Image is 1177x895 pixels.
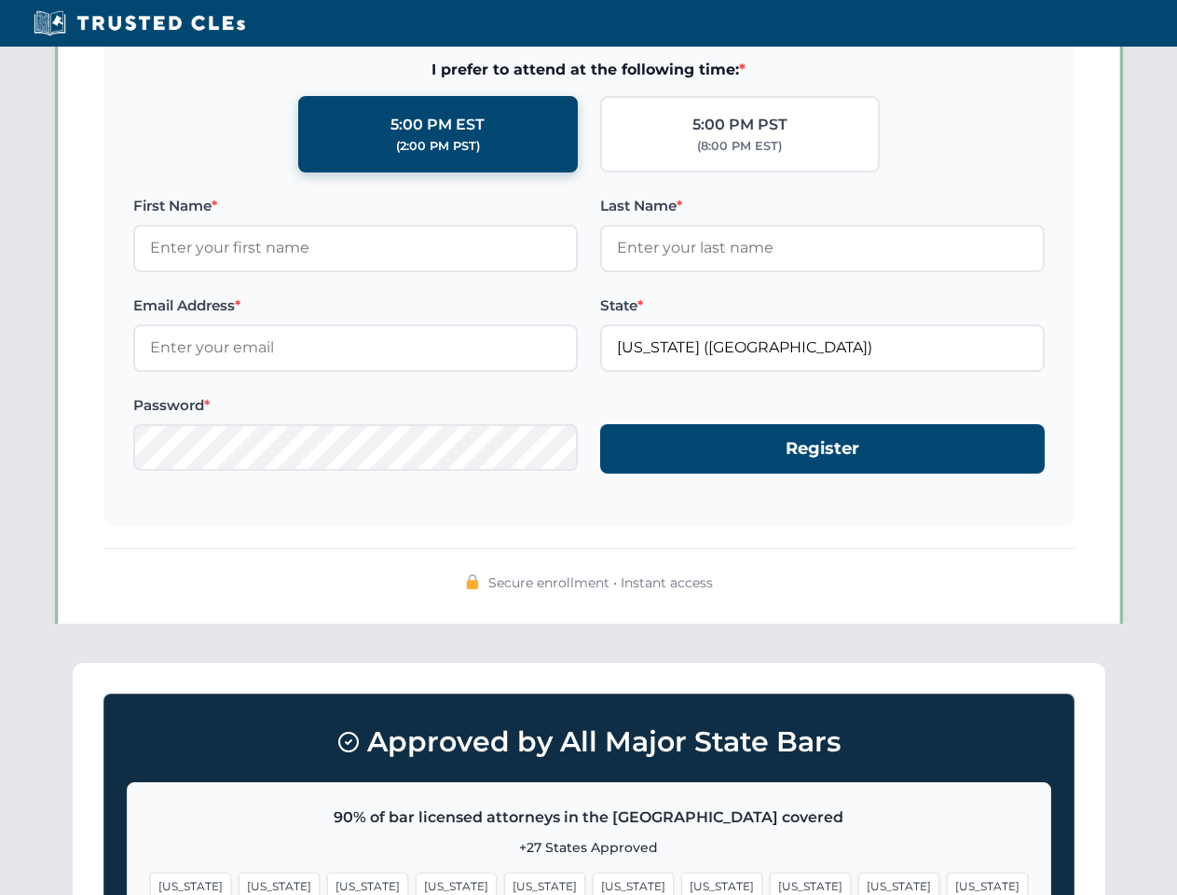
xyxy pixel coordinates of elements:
[600,195,1045,217] label: Last Name
[600,424,1045,474] button: Register
[600,225,1045,271] input: Enter your last name
[488,572,713,593] span: Secure enrollment • Instant access
[28,9,251,37] img: Trusted CLEs
[150,805,1028,830] p: 90% of bar licensed attorneys in the [GEOGRAPHIC_DATA] covered
[697,137,782,156] div: (8:00 PM EST)
[133,225,578,271] input: Enter your first name
[133,58,1045,82] span: I prefer to attend at the following time:
[600,295,1045,317] label: State
[692,113,787,137] div: 5:00 PM PST
[465,574,480,589] img: 🔒
[133,394,578,417] label: Password
[600,324,1045,371] input: Florida (FL)
[133,324,578,371] input: Enter your email
[127,717,1051,767] h3: Approved by All Major State Bars
[133,295,578,317] label: Email Address
[396,137,480,156] div: (2:00 PM PST)
[133,195,578,217] label: First Name
[150,837,1028,858] p: +27 States Approved
[390,113,485,137] div: 5:00 PM EST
